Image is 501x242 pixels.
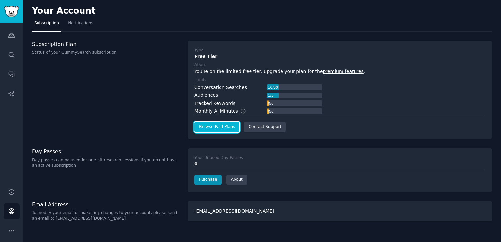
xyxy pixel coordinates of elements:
[194,108,253,115] div: Monthly AI Minutes
[194,100,235,107] div: Tracked Keywords
[188,201,492,221] div: [EMAIL_ADDRESS][DOMAIN_NAME]
[194,161,485,167] div: 0
[66,18,96,32] a: Notifications
[68,21,93,26] span: Notifications
[194,53,485,60] div: Free Tier
[32,41,181,48] h3: Subscription Plan
[194,77,206,83] div: Limits
[4,6,19,17] img: GummySearch logo
[34,21,59,26] span: Subscription
[32,210,181,221] p: To modify your email or make any changes to your account, please send an email to [EMAIL_ADDRESS]...
[267,100,274,106] div: 0 / 0
[32,18,61,32] a: Subscription
[267,108,274,114] div: 0 / 0
[323,69,364,74] a: premium features
[194,122,239,132] a: Browse Paid Plans
[194,68,485,75] div: You're on the limited free tier. Upgrade your plan for the .
[32,50,181,56] p: Status of your GummySearch subscription
[244,122,286,132] a: Contact Support
[32,148,181,155] h3: Day Passes
[267,84,279,90] div: 10 / 50
[267,93,274,98] div: 1 / 5
[194,62,206,68] div: About
[194,92,218,99] div: Audiences
[194,48,204,53] div: Type
[194,155,243,161] div: Your Unused Day Passes
[194,84,247,91] div: Conversation Searches
[32,201,181,208] h3: Email Address
[226,175,247,185] a: About
[32,157,181,169] p: Day passes can be used for one-off research sessions if you do not have an active subscription
[32,6,96,16] h2: Your Account
[194,175,222,185] a: Purchase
